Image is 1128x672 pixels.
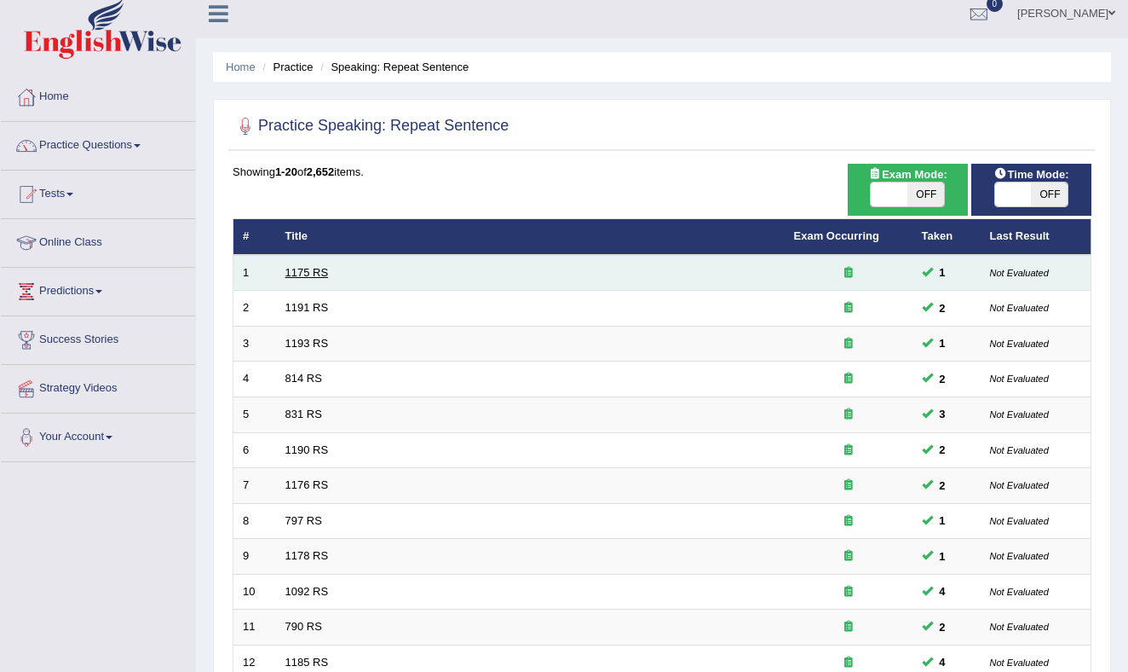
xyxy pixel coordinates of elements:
[1031,182,1068,206] span: OFF
[285,585,329,598] a: 1092 RS
[275,165,297,178] b: 1-20
[233,468,276,504] td: 7
[794,584,903,600] div: Exam occurring question
[233,503,276,539] td: 8
[990,409,1049,420] small: Not Evaluated
[933,441,952,459] span: You can still take this question
[233,610,276,646] td: 11
[794,478,903,494] div: Exam occurring question
[1,365,195,408] a: Strategy Videos
[233,539,276,575] td: 9
[226,61,256,73] a: Home
[933,370,952,388] span: You can still take this question
[861,165,953,183] span: Exam Mode:
[1,268,195,310] a: Predictions
[285,656,329,669] a: 1185 RS
[233,255,276,291] td: 1
[233,326,276,362] td: 3
[233,219,276,255] th: #
[794,229,879,242] a: Exam Occurring
[990,658,1049,668] small: Not Evaluated
[933,653,952,671] span: You can still take this question
[233,362,276,397] td: 4
[848,164,968,216] div: Show exams occurring in exams
[794,336,903,352] div: Exam occurring question
[990,480,1049,490] small: Not Evaluated
[933,618,952,636] span: You can still take this question
[233,113,509,139] h2: Practice Speaking: Repeat Sentence
[990,516,1049,526] small: Not Evaluated
[794,265,903,281] div: Exam occurring question
[794,300,903,316] div: Exam occurring question
[933,512,952,530] span: You can still take this question
[1,122,195,165] a: Practice Questions
[258,59,313,75] li: Practice
[285,478,329,491] a: 1176 RS
[1,171,195,213] a: Tests
[907,182,944,206] span: OFF
[794,548,903,565] div: Exam occurring question
[233,164,1091,180] div: Showing of items.
[233,291,276,327] td: 2
[990,268,1049,278] small: Not Evaluated
[285,514,322,527] a: 797 RS
[1,316,195,359] a: Success Stories
[933,582,952,600] span: You can still take this question
[285,620,322,633] a: 790 RS
[285,443,329,456] a: 1190 RS
[285,549,329,562] a: 1178 RS
[316,59,469,75] li: Speaking: Repeat Sentence
[990,339,1049,349] small: Not Evaluated
[1,73,195,116] a: Home
[233,574,276,610] td: 10
[285,301,329,314] a: 1191 RS
[276,219,785,255] th: Title
[912,219,981,255] th: Taken
[794,371,903,387] div: Exam occurring question
[990,445,1049,455] small: Not Evaluated
[933,264,952,281] span: You can still take this question
[933,477,952,495] span: You can still take this question
[233,432,276,468] td: 6
[285,337,329,350] a: 1193 RS
[307,165,335,178] b: 2,652
[933,299,952,317] span: You can still take this question
[794,443,903,459] div: Exam occurring question
[990,374,1049,384] small: Not Evaluated
[794,407,903,423] div: Exam occurring question
[285,266,329,279] a: 1175 RS
[987,165,1076,183] span: Time Mode:
[990,587,1049,597] small: Not Evaluated
[990,551,1049,561] small: Not Evaluated
[990,622,1049,632] small: Not Evaluated
[933,334,952,352] span: You can still take this question
[794,513,903,530] div: Exam occurring question
[933,547,952,565] span: You can still take this question
[794,655,903,671] div: Exam occurring question
[1,219,195,262] a: Online Class
[933,405,952,423] span: You can still take this question
[285,372,322,385] a: 814 RS
[285,408,322,420] a: 831 RS
[233,397,276,433] td: 5
[990,303,1049,313] small: Not Evaluated
[981,219,1091,255] th: Last Result
[794,619,903,635] div: Exam occurring question
[1,414,195,456] a: Your Account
